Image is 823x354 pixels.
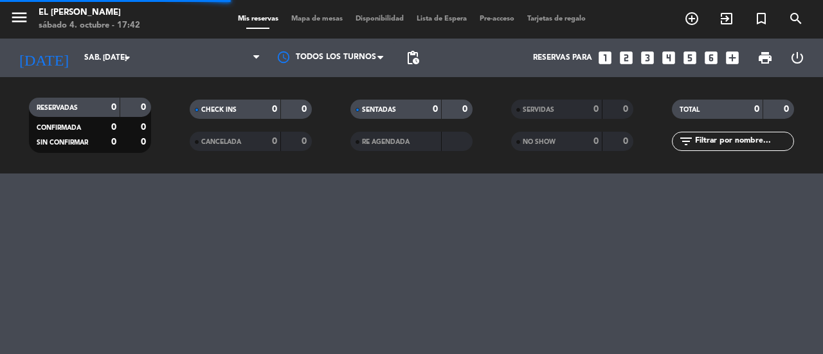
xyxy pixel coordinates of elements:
span: RE AGENDADA [362,139,410,145]
i: menu [10,8,29,27]
span: Pre-acceso [473,15,521,22]
span: print [757,50,773,66]
i: filter_list [678,134,694,149]
span: RESERVADAS [37,105,78,111]
div: LOG OUT [781,39,813,77]
i: search [788,11,804,26]
i: looks_3 [639,49,656,66]
i: looks_one [597,49,613,66]
strong: 0 [623,137,631,146]
span: Lista de Espera [410,15,473,22]
i: turned_in_not [754,11,769,26]
strong: 0 [754,105,759,114]
i: looks_5 [682,49,698,66]
strong: 0 [623,105,631,114]
span: SIN CONFIRMAR [37,139,88,146]
i: exit_to_app [719,11,734,26]
span: TOTAL [680,107,700,113]
strong: 0 [462,105,470,114]
span: Disponibilidad [349,15,410,22]
input: Filtrar por nombre... [694,134,793,148]
strong: 0 [433,105,438,114]
div: El [PERSON_NAME] [39,6,140,19]
strong: 0 [111,123,116,132]
strong: 0 [141,123,149,132]
strong: 0 [141,137,149,146]
i: looks_4 [660,49,677,66]
strong: 0 [111,103,116,112]
strong: 0 [593,105,599,114]
strong: 0 [302,137,309,146]
span: CANCELADA [201,139,241,145]
strong: 0 [272,105,277,114]
span: Tarjetas de regalo [521,15,592,22]
strong: 0 [302,105,309,114]
span: pending_actions [405,50,421,66]
span: Mis reservas [231,15,285,22]
strong: 0 [784,105,791,114]
span: NO SHOW [523,139,556,145]
strong: 0 [593,137,599,146]
i: looks_two [618,49,635,66]
span: Reservas para [533,53,592,62]
span: SERVIDAS [523,107,554,113]
button: menu [10,8,29,31]
span: CHECK INS [201,107,237,113]
span: CONFIRMADA [37,125,81,131]
i: add_circle_outline [684,11,700,26]
i: looks_6 [703,49,719,66]
i: arrow_drop_down [120,50,135,66]
strong: 0 [111,137,116,146]
span: Mapa de mesas [285,15,349,22]
i: [DATE] [10,44,78,72]
div: sábado 4. octubre - 17:42 [39,19,140,32]
i: power_settings_new [790,50,805,66]
i: add_box [724,49,741,66]
span: SENTADAS [362,107,396,113]
strong: 0 [141,103,149,112]
strong: 0 [272,137,277,146]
